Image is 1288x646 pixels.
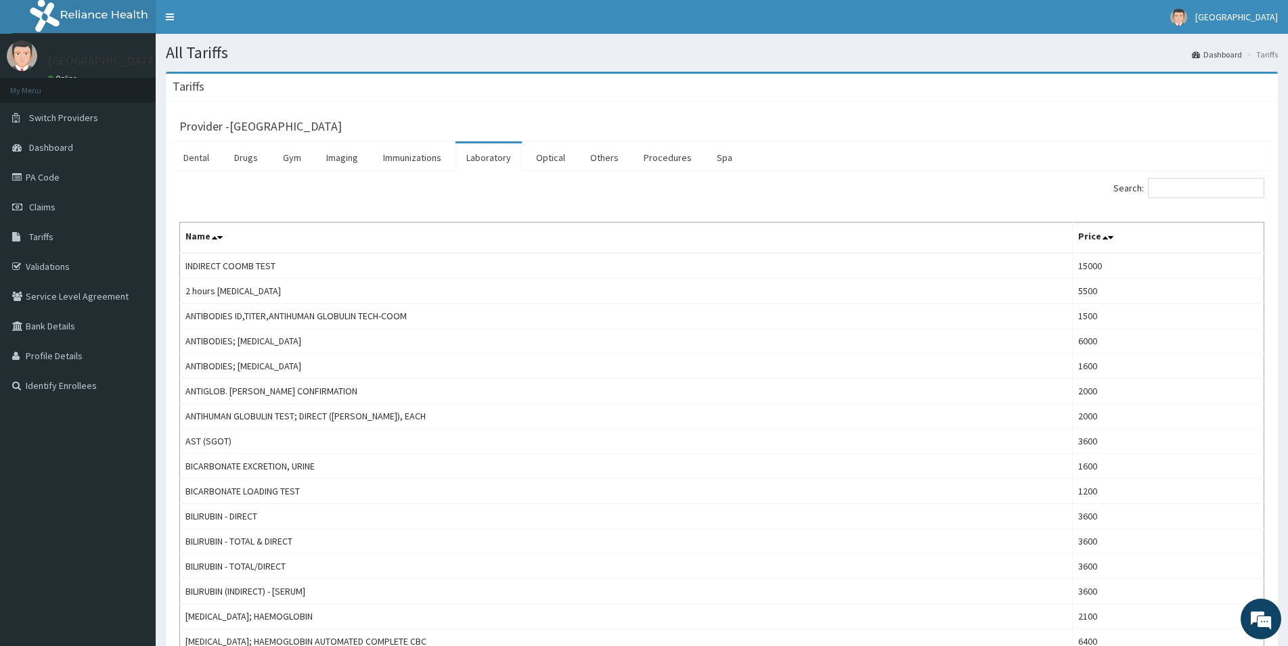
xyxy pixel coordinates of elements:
td: ANTIBODIES; [MEDICAL_DATA] [180,329,1073,354]
td: 3600 [1073,529,1264,554]
td: BILIRUBIN - TOTAL/DIRECT [180,554,1073,579]
td: 1500 [1073,304,1264,329]
td: BILIRUBIN - DIRECT [180,504,1073,529]
td: 3600 [1073,579,1264,604]
h3: Tariffs [173,80,204,93]
td: ANTIBODIES ID,TITER,ANTIHUMAN GLOBULIN TECH-COOM [180,304,1073,329]
td: [MEDICAL_DATA]; HAEMOGLOBIN [180,604,1073,629]
td: ANTIBODIES; [MEDICAL_DATA] [180,354,1073,379]
a: Optical [525,143,576,172]
td: BICARBONATE LOADING TEST [180,479,1073,504]
td: 2000 [1073,379,1264,404]
td: 3600 [1073,429,1264,454]
td: BILIRUBIN (INDIRECT) - [SERUM] [180,579,1073,604]
h3: Provider - [GEOGRAPHIC_DATA] [179,120,342,133]
li: Tariffs [1243,49,1278,60]
td: 3600 [1073,504,1264,529]
td: BILIRUBIN - TOTAL & DIRECT [180,529,1073,554]
span: Dashboard [29,141,73,154]
a: Gym [272,143,312,172]
td: AST (SGOT) [180,429,1073,454]
td: 2100 [1073,604,1264,629]
input: Search: [1148,178,1264,198]
div: Minimize live chat window [222,7,254,39]
td: 5500 [1073,279,1264,304]
a: Drugs [223,143,269,172]
td: 6000 [1073,329,1264,354]
td: 1600 [1073,454,1264,479]
th: Name [180,223,1073,254]
td: ANTIGLOB. [PERSON_NAME] CONFIRMATION [180,379,1073,404]
a: Imaging [315,143,369,172]
textarea: Type your message and hit 'Enter' [7,369,258,417]
a: Others [579,143,629,172]
a: Laboratory [456,143,522,172]
label: Search: [1113,178,1264,198]
a: Dashboard [1192,49,1242,60]
h1: All Tariffs [166,44,1278,62]
a: Spa [706,143,743,172]
td: 1600 [1073,354,1264,379]
div: Chat with us now [70,76,227,93]
a: Immunizations [372,143,452,172]
p: [GEOGRAPHIC_DATA] [47,55,159,67]
td: BICARBONATE EXCRETION, URINE [180,454,1073,479]
img: User Image [7,41,37,71]
td: 15000 [1073,253,1264,279]
span: [GEOGRAPHIC_DATA] [1195,11,1278,23]
span: Tariffs [29,231,53,243]
span: We're online! [79,170,187,307]
img: User Image [1170,9,1187,26]
th: Price [1073,223,1264,254]
img: d_794563401_company_1708531726252_794563401 [25,68,55,101]
a: Online [47,74,80,83]
td: INDIRECT COOMB TEST [180,253,1073,279]
span: Claims [29,201,55,213]
td: 2000 [1073,404,1264,429]
td: 1200 [1073,479,1264,504]
td: 3600 [1073,554,1264,579]
a: Dental [173,143,220,172]
span: Switch Providers [29,112,98,124]
td: 2 hours [MEDICAL_DATA] [180,279,1073,304]
td: ANTIHUMAN GLOBULIN TEST; DIRECT ([PERSON_NAME]), EACH [180,404,1073,429]
a: Procedures [633,143,703,172]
